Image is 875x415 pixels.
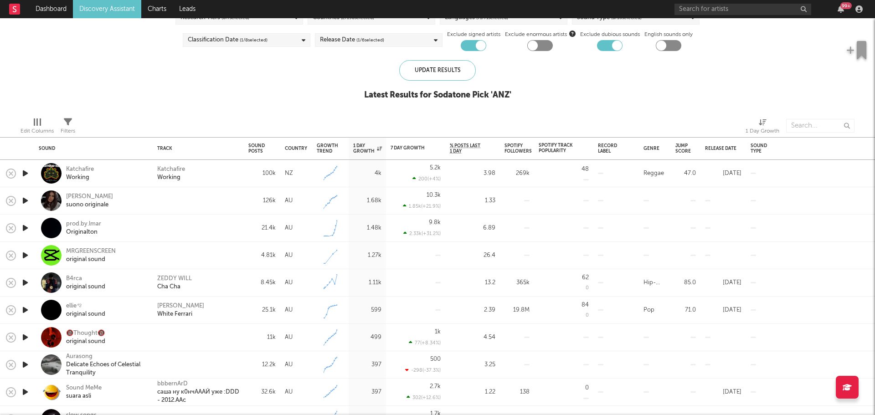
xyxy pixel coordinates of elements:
[504,305,530,316] div: 19.8M
[317,143,340,154] div: Growth Trend
[582,166,589,172] div: 48
[248,305,276,316] div: 25.1k
[586,313,589,318] div: 0
[21,126,54,137] div: Edit Columns
[580,29,640,40] label: Exclude dubious sounds
[66,165,94,182] a: KatchafireWorking
[430,356,441,362] div: 500
[157,388,239,405] a: саша ну к0нчАААЙ уже :DDD - 2012.AAc
[412,176,441,182] div: 200 ( +4 % )
[66,338,105,346] div: original sound
[248,223,276,234] div: 21.4k
[248,195,276,206] div: 126k
[353,387,381,398] div: 397
[248,143,265,154] div: Sound Posts
[644,29,693,40] label: English sounds only
[157,146,235,151] div: Track
[353,359,381,370] div: 397
[157,174,180,182] div: Working
[61,114,75,141] div: Filters
[285,195,293,206] div: AU
[66,220,101,236] a: prod.by.lmarOriginalton
[705,387,741,398] div: [DATE]
[66,283,105,291] div: original sound
[66,384,102,392] div: Sound MeMe
[157,275,192,283] div: ZEDDY WILL
[450,168,495,179] div: 3.98
[450,277,495,288] div: 13.2
[66,228,101,236] div: Originalton
[66,329,105,338] div: 🔞Thought🔞
[403,203,441,209] div: 1.85k ( +21.9 % )
[450,387,495,398] div: 1.22
[66,392,102,400] div: suara asli
[248,277,276,288] div: 8.45k
[157,310,192,318] a: White Ferrari
[430,384,441,389] div: 2.7k
[353,305,381,316] div: 599
[539,143,575,154] div: Spotify Track Popularity
[66,302,105,310] div: ellieꨄ
[569,29,576,38] button: Exclude enormous artists
[399,60,476,81] div: Update Results
[504,168,530,179] div: 269k
[705,168,741,179] div: [DATE]
[66,201,113,209] div: suono originale
[751,143,767,154] div: Sound Type
[353,250,381,261] div: 1.27k
[450,223,495,234] div: 6.89
[157,165,185,174] a: Katchafire
[248,250,276,261] div: 4.81k
[705,305,741,316] div: [DATE]
[403,231,441,236] div: 2.33k ( +31.2 % )
[66,247,116,256] div: MRGREENSCREEN
[248,168,276,179] div: 100k
[353,195,381,206] div: 1.68k
[157,380,188,388] div: bbbernArD
[66,165,94,174] div: Katchafire
[248,387,276,398] div: 32.6k
[435,329,441,335] div: 1k
[248,332,276,343] div: 11k
[66,193,113,209] a: [PERSON_NAME]suono originale
[61,126,75,137] div: Filters
[157,283,180,291] a: Cha Cha
[504,387,530,398] div: 138
[405,367,441,373] div: -298 ( -37.3 % )
[450,143,482,154] span: % Posts Last 1 Day
[66,302,105,318] a: ellieꨄoriginal sound
[505,29,576,40] span: Exclude enormous artists
[504,143,532,154] div: Spotify Followers
[285,332,293,343] div: AU
[285,223,293,234] div: AU
[66,384,102,400] a: Sound MeMesuara asli
[409,340,441,346] div: 77 ( +8.34 % )
[66,247,116,264] a: MRGREENSCREENoriginal sound
[66,353,146,377] a: AurasongDelicate Echoes of Celestial Tranquility
[39,146,144,151] div: Sound
[66,275,105,291] a: B4rcaoriginal sound
[407,395,441,400] div: 302 ( +12.6 % )
[582,302,589,308] div: 84
[157,302,204,310] a: [PERSON_NAME]
[705,277,741,288] div: [DATE]
[285,305,293,316] div: AU
[674,4,811,15] input: Search for artists
[746,114,779,141] div: 1 Day Growth
[66,220,101,228] div: prod.by.lmar
[450,332,495,343] div: 4.54
[353,143,382,154] div: 1 Day Growth
[188,35,268,46] div: Classification Date
[66,174,94,182] div: Working
[66,310,105,318] div: original sound
[353,168,381,179] div: 4k
[66,256,116,264] div: original sound
[598,143,621,154] div: Record Label
[447,29,500,40] label: Exclude signed artists
[240,35,268,46] span: ( 1 / 8 selected)
[675,168,696,179] div: 47.0
[746,126,779,137] div: 1 Day Growth
[450,359,495,370] div: 3.25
